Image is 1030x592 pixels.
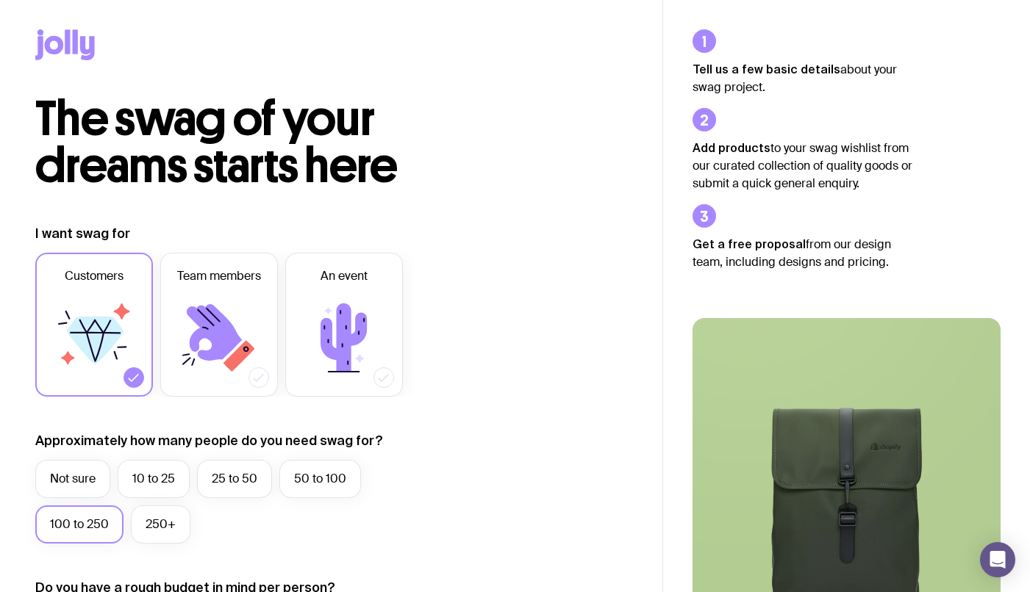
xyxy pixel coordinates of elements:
div: Open Intercom Messenger [980,542,1015,577]
p: about your swag project. [693,60,913,96]
p: from our design team, including designs and pricing. [693,235,913,271]
span: The swag of your dreams starts here [35,90,398,195]
span: Customers [65,267,124,285]
label: Approximately how many people do you need swag for? [35,432,383,450]
strong: Add products [693,141,770,154]
label: 50 to 100 [279,460,361,498]
label: 250+ [131,505,190,544]
p: to your swag wishlist from our curated collection of quality goods or submit a quick general enqu... [693,139,913,192]
strong: Get a free proposal [693,237,806,250]
label: 10 to 25 [118,460,190,498]
label: 100 to 250 [35,505,124,544]
label: I want swag for [35,225,130,242]
span: An event [321,267,368,285]
span: Team members [177,267,261,285]
label: Not sure [35,460,110,498]
label: 25 to 50 [197,460,272,498]
strong: Tell us a few basic details [693,62,840,76]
